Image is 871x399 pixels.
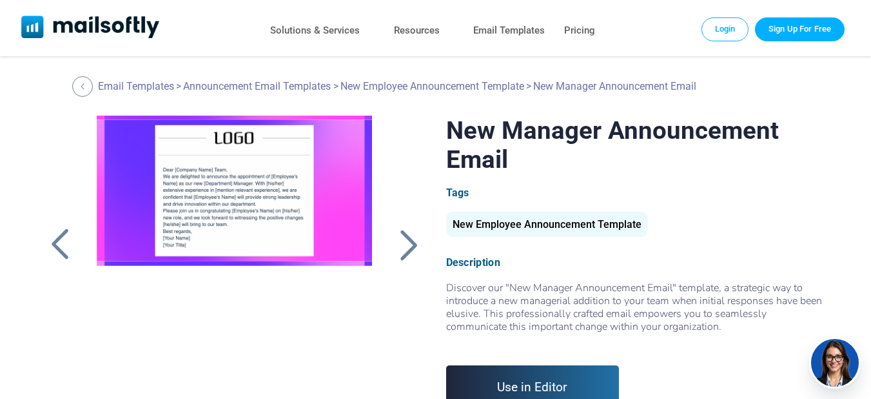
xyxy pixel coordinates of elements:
a: Resources [394,21,440,40]
a: Trial [755,17,845,41]
a: Back [44,228,76,261]
a: Login [701,17,749,41]
a: Back [72,76,96,97]
div: New Employee Announcement Template [446,212,648,237]
a: Email Templates [98,80,174,92]
a: New Employee Announcement Template [340,80,524,92]
a: Pricing [564,21,595,40]
a: Solutions & Services [270,21,360,40]
a: New Employee Announcement Template [446,223,648,229]
a: Back [393,228,425,261]
a: Email Templates [473,21,545,40]
div: Tags [446,187,828,199]
div: Description [446,256,828,269]
div: Discover our "New Manager Announcement Email" template, a strategic way to introduce a new manage... [446,281,828,346]
a: Mailsoftly [21,15,160,41]
h1: New Manager Announcement Email [446,116,828,174]
a: Announcement Email Templates [183,80,331,92]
